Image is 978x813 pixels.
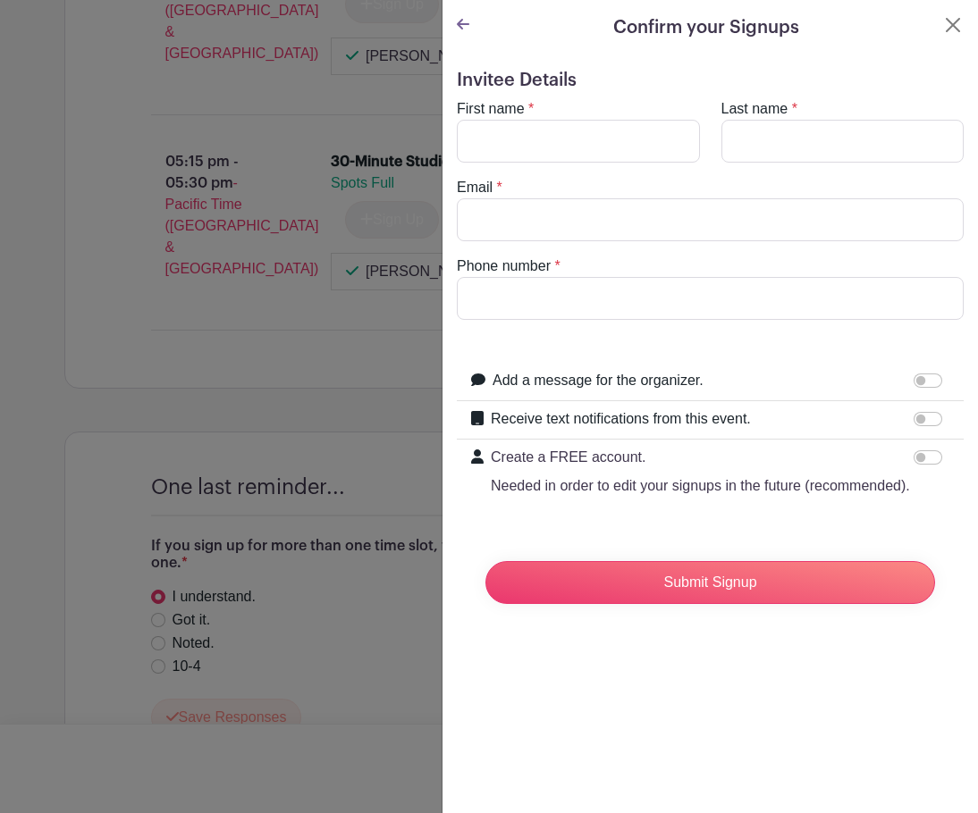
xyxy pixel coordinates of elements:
h5: Invitee Details [457,70,964,91]
label: First name [457,98,525,120]
button: Close [942,14,964,36]
label: Email [457,177,493,198]
p: Needed in order to edit your signups in the future (recommended). [491,475,910,497]
label: Last name [721,98,788,120]
label: Phone number [457,256,551,277]
h5: Confirm your Signups [613,14,799,41]
label: Add a message for the organizer. [493,370,704,391]
input: Submit Signup [485,561,935,604]
p: Create a FREE account. [491,447,910,468]
label: Receive text notifications from this event. [491,408,751,430]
